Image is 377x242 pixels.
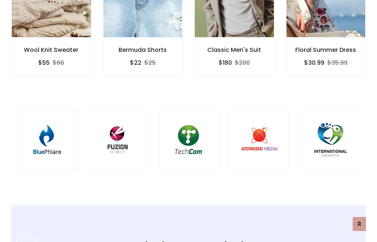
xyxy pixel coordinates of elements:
[235,58,250,67] del: $200
[286,46,366,53] h6: Floral Summer Dress
[38,59,50,66] h6: $55
[144,58,156,67] del: $25
[219,59,232,66] h6: $180
[103,46,183,53] h6: Bermuda Shorts
[304,59,324,66] h6: $30.99
[194,46,274,53] h6: Classic Men's Suit
[327,58,348,67] del: $35.99
[11,46,91,53] h6: Wool Knit Sweater
[130,59,141,66] h6: $22
[53,58,64,67] del: $60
